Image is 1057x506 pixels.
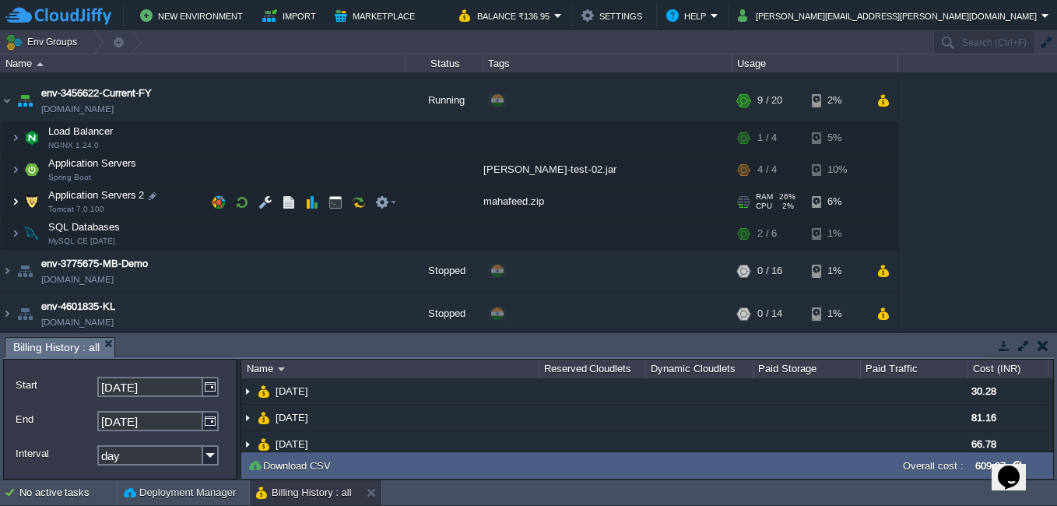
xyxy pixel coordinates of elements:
[484,54,732,72] div: Tags
[274,437,311,451] a: [DATE]
[47,126,115,138] a: Load BalancerNGINX 1.24.0
[406,80,483,122] div: Running
[140,6,248,25] button: New Environment
[647,360,753,378] div: Dynamic Cloudlets
[47,221,122,234] span: SQL Databases
[757,123,777,154] div: 1 / 4
[248,459,335,473] button: Download CSV
[21,123,43,154] img: AMDAwAAAACH5BAEAAAAALAAAAAABAAEAAAICRAEAOw==
[274,385,311,398] a: [DATE]
[459,6,554,25] button: Balance ₹136.95
[757,251,782,293] div: 0 / 16
[14,293,36,336] img: AMDAwAAAACH5BAEAAAAALAAAAAABAAEAAAICRAEAOw==
[812,80,862,122] div: 2%
[812,187,862,218] div: 6%
[256,485,352,501] button: Billing History : all
[13,338,100,357] span: Billing History : all
[241,431,254,457] img: AMDAwAAAACH5BAEAAAAALAAAAAABAAEAAAICRAEAOw==
[48,206,104,215] span: Tomcat 7.0.100
[262,6,321,25] button: Import
[21,155,43,186] img: AMDAwAAAACH5BAEAAAAALAAAAAABAAEAAAICRAEAOw==
[5,6,111,26] img: CloudJiffy
[975,460,1006,472] label: 609.27
[5,31,83,53] button: Env Groups
[11,219,20,250] img: AMDAwAAAACH5BAEAAAAALAAAAAABAAEAAAICRAEAOw==
[48,174,91,183] span: Spring Boot
[47,158,139,170] a: Application ServersSpring Boot
[971,412,996,423] span: 81.16
[757,293,782,336] div: 0 / 14
[1,80,13,122] img: AMDAwAAAACH5BAEAAAAALAAAAAABAAEAAAICRAEAOw==
[1,293,13,336] img: AMDAwAAAACH5BAEAAAAALAAAAAABAAEAAAICRAEAOw==
[241,378,254,404] img: AMDAwAAAACH5BAEAAAAALAAAAAABAAEAAAICRAEAOw==
[812,251,862,293] div: 1%
[41,315,114,331] a: [DOMAIN_NAME]
[16,445,96,462] label: Interval
[19,480,117,505] div: No active tasks
[47,190,146,202] a: Application Servers 2Tomcat 7.0.100
[278,367,285,371] img: AMDAwAAAACH5BAEAAAAALAAAAAABAAEAAAICRAEAOw==
[778,202,794,212] span: 2%
[812,155,862,186] div: 10%
[2,54,405,72] div: Name
[581,6,647,25] button: Settings
[41,102,114,118] a: [DOMAIN_NAME]
[48,142,99,151] span: NGINX 1.24.0
[241,405,254,430] img: AMDAwAAAACH5BAEAAAAALAAAAAABAAEAAAICRAEAOw==
[37,62,44,66] img: AMDAwAAAACH5BAEAAAAALAAAAAABAAEAAAICRAEAOw==
[243,360,539,378] div: Name
[757,155,777,186] div: 4 / 4
[335,6,420,25] button: Marketplace
[733,54,897,72] div: Usage
[812,293,862,336] div: 1%
[756,193,773,202] span: RAM
[48,237,115,247] span: MySQL CE [DATE]
[483,187,732,218] div: mahafeed.zip
[992,444,1041,490] iframe: chat widget
[483,155,732,186] div: [PERSON_NAME]-test-02.jar
[406,293,483,336] div: Stopped
[11,123,20,154] img: AMDAwAAAACH5BAEAAAAALAAAAAABAAEAAAICRAEAOw==
[14,251,36,293] img: AMDAwAAAACH5BAEAAAAALAAAAAABAAEAAAICRAEAOw==
[812,219,862,250] div: 1%
[757,80,782,122] div: 9 / 20
[862,360,967,378] div: Paid Traffic
[274,411,311,424] span: [DATE]
[666,6,711,25] button: Help
[41,86,152,102] a: env-3456622-Current-FY
[738,6,1041,25] button: [PERSON_NAME][EMAIL_ADDRESS][PERSON_NAME][DOMAIN_NAME]
[540,360,646,378] div: Reserved Cloudlets
[47,222,122,234] a: SQL DatabasesMySQL CE [DATE]
[971,438,996,450] span: 66.78
[124,485,236,501] button: Deployment Manager
[406,54,483,72] div: Status
[258,431,270,457] img: AMDAwAAAACH5BAEAAAAALAAAAAABAAEAAAICRAEAOw==
[969,360,1048,378] div: Cost (INR)
[16,377,96,393] label: Start
[258,405,270,430] img: AMDAwAAAACH5BAEAAAAALAAAAAABAAEAAAICRAEAOw==
[41,257,148,272] a: env-3775675-MB-Demo
[757,219,777,250] div: 2 / 6
[812,123,862,154] div: 5%
[41,300,115,315] a: env-4601835-KL
[47,125,115,139] span: Load Balancer
[41,272,114,288] a: [DOMAIN_NAME]
[258,378,270,404] img: AMDAwAAAACH5BAEAAAAALAAAAAABAAEAAAICRAEAOw==
[21,219,43,250] img: AMDAwAAAACH5BAEAAAAALAAAAAABAAEAAAICRAEAOw==
[1,251,13,293] img: AMDAwAAAACH5BAEAAAAALAAAAAABAAEAAAICRAEAOw==
[903,460,964,472] label: Overall cost :
[756,202,772,212] span: CPU
[754,360,860,378] div: Paid Storage
[21,187,43,218] img: AMDAwAAAACH5BAEAAAAALAAAAAABAAEAAAICRAEAOw==
[47,157,139,170] span: Application Servers
[14,80,36,122] img: AMDAwAAAACH5BAEAAAAALAAAAAABAAEAAAICRAEAOw==
[971,385,996,397] span: 30.28
[47,189,146,202] span: Application Servers 2
[16,411,96,427] label: End
[406,251,483,293] div: Stopped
